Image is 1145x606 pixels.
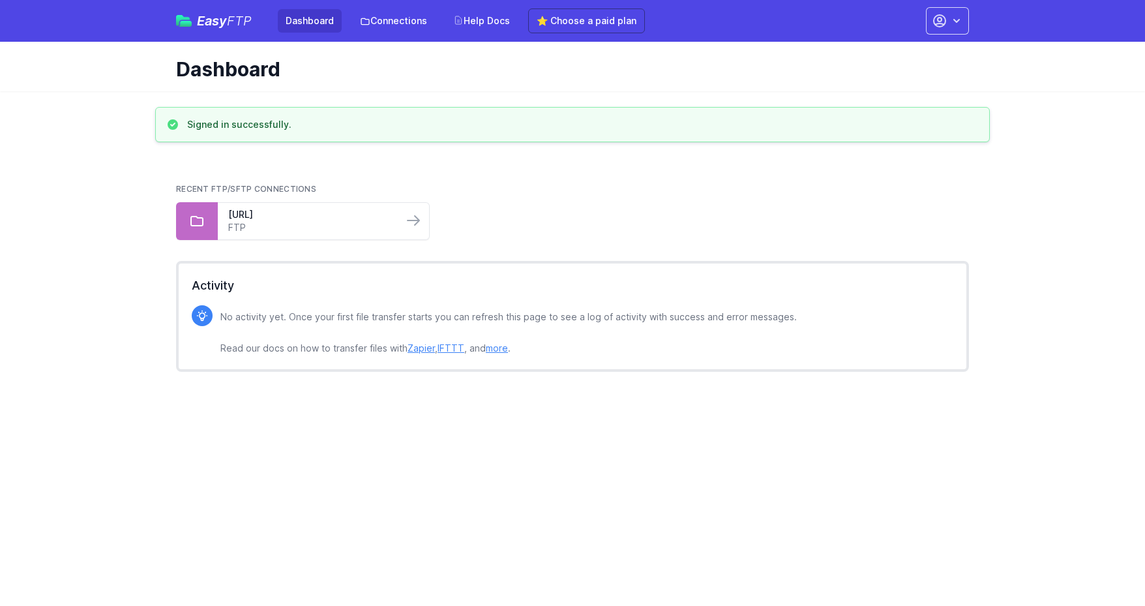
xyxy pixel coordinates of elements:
[408,342,435,354] a: Zapier
[220,309,797,356] p: No activity yet. Once your first file transfer starts you can refresh this page to see a log of a...
[192,277,953,295] h2: Activity
[187,118,291,131] h3: Signed in successfully.
[486,342,508,354] a: more
[227,13,252,29] span: FTP
[278,9,342,33] a: Dashboard
[352,9,435,33] a: Connections
[176,57,959,81] h1: Dashboard
[228,221,393,234] a: FTP
[176,15,192,27] img: easyftp_logo.png
[176,14,252,27] a: EasyFTP
[228,208,393,221] a: [URL]
[197,14,252,27] span: Easy
[445,9,518,33] a: Help Docs
[438,342,464,354] a: IFTTT
[528,8,645,33] a: ⭐ Choose a paid plan
[176,184,969,194] h2: Recent FTP/SFTP Connections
